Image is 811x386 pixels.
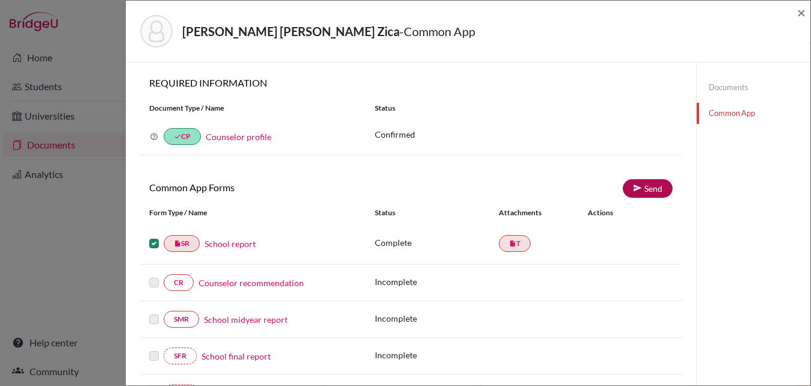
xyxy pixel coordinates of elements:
p: Complete [375,236,499,249]
div: Attachments [499,207,573,218]
div: Actions [573,207,648,218]
a: doneCP [164,128,201,145]
a: Documents [697,77,810,98]
p: Incomplete [375,275,499,288]
a: Counselor profile [206,132,271,142]
a: SMR [164,311,199,328]
a: School midyear report [204,313,288,326]
a: School final report [202,350,271,363]
a: Send [623,179,673,198]
a: CR [164,274,194,291]
a: insert_drive_fileSR [164,235,200,252]
h6: Common App Forms [140,182,411,193]
div: Status [366,103,682,114]
i: insert_drive_file [509,240,516,247]
p: Incomplete [375,349,499,361]
div: Form Type / Name [140,207,366,218]
i: done [174,133,181,140]
a: insert_drive_fileT [499,235,531,252]
span: × [797,4,806,21]
strong: [PERSON_NAME] [PERSON_NAME] Zica [182,24,399,38]
p: Incomplete [375,312,499,325]
div: Document Type / Name [140,103,366,114]
a: SFR [164,348,197,364]
a: School report [205,237,256,250]
div: Status [375,207,499,218]
p: Confirmed [375,128,673,141]
span: - Common App [399,24,475,38]
h6: REQUIRED INFORMATION [140,77,682,88]
button: Close [797,5,806,20]
a: Common App [697,103,810,124]
i: insert_drive_file [174,240,181,247]
a: Counselor recommendation [199,277,304,289]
